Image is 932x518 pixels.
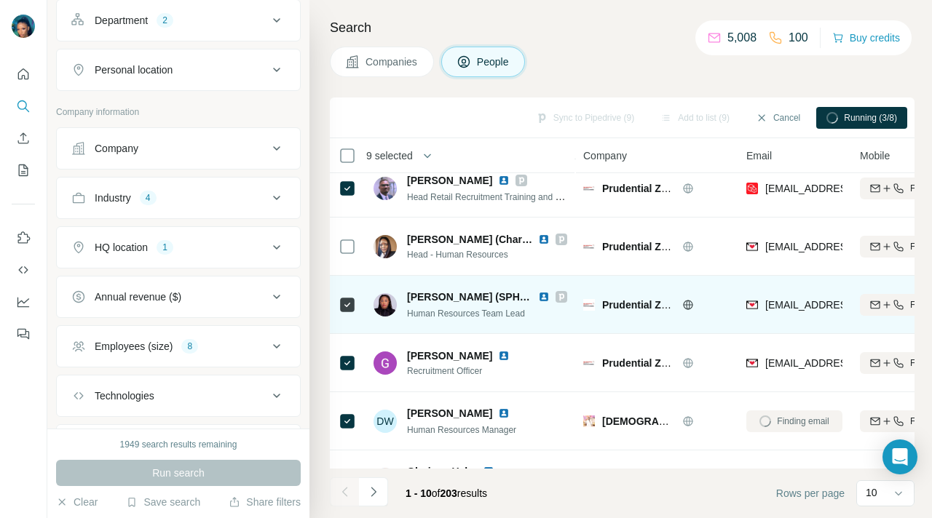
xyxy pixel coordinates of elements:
span: Human Resources Manager [407,425,516,435]
span: of [432,487,441,499]
p: 10 [866,485,877,500]
span: 9 selected [366,148,413,163]
span: [DEMOGRAPHIC_DATA] Embassy Intl Believers' Loveworld [602,415,889,427]
img: Logo of Prudential Zenith Life Insurance [583,183,595,194]
div: 1 [157,241,173,254]
button: Dashboard [12,289,35,315]
img: Avatar [374,235,397,258]
img: Logo of Prudential Zenith Life Insurance [583,299,595,311]
span: Prudential Zenith Life Insurance [602,299,757,311]
span: Mobile [860,148,890,163]
div: 2 [157,14,173,27]
span: [PERSON_NAME] (SPHRi) [407,291,533,303]
h4: Search [330,17,915,38]
img: provider prospeo logo [746,181,758,196]
span: [PERSON_NAME] [407,173,492,188]
span: Head Retail Recruitment Training and Development - Bancassurance [407,191,675,202]
button: Feedback [12,321,35,347]
img: LinkedIn logo [483,466,494,477]
img: LinkedIn logo [498,350,510,362]
div: Company [95,141,138,156]
img: Avatar [374,351,397,375]
span: Glorious Uche [407,464,477,479]
button: Quick start [12,61,35,87]
span: Human Resources Team Lead [407,308,525,319]
div: Annual revenue ($) [95,290,181,304]
button: Industry4 [57,180,300,215]
div: 4 [140,191,157,204]
img: LinkedIn logo [538,291,550,303]
span: Running (3/8) [844,111,897,124]
div: Open Intercom Messenger [882,439,917,474]
button: Search [12,93,35,119]
button: Enrich CSV [12,125,35,151]
div: HQ location [95,240,148,255]
img: Avatar [374,177,397,200]
div: Industry [95,191,131,205]
button: My lists [12,157,35,183]
div: Department [95,13,148,28]
span: Companies [366,55,419,69]
div: Employees (size) [95,339,173,354]
span: Recruitment Officer [407,364,527,378]
button: Share filters [229,495,301,509]
button: Employees (size)8 [57,329,300,364]
button: Navigate to next page [359,477,388,506]
div: Technologies [95,388,154,403]
button: Save search [126,495,200,509]
button: Use Surfe API [12,257,35,283]
p: 5,008 [727,29,757,47]
span: Prudential Zenith Life Insurance [602,183,757,194]
div: 1949 search results remaining [120,438,237,451]
div: Personal location [95,63,173,77]
span: 203 [441,487,457,499]
span: People [477,55,510,69]
div: 8 [181,340,198,353]
img: provider findymail logo [746,298,758,312]
span: Rows per page [776,486,845,501]
img: Logo of Prudential Zenith Life Insurance [583,241,595,252]
span: results [406,487,487,499]
span: Company [583,148,627,163]
button: Personal location [57,52,300,87]
span: [PERSON_NAME] [407,406,492,421]
img: LinkedIn logo [498,407,510,419]
img: Logo of Christ Embassy Intl Believers' Loveworld [583,415,595,427]
p: 100 [789,29,808,47]
div: DW [374,410,397,433]
img: provider findymail logo [746,239,758,254]
button: Buy credits [832,28,900,48]
button: Use Surfe on LinkedIn [12,225,35,251]
span: Prudential Zenith Life Insurance [602,241,757,252]
p: Company information [56,105,301,119]
button: HQ location1 [57,230,300,265]
button: Company [57,131,300,166]
img: Avatar [374,468,397,491]
img: LinkedIn logo [498,175,510,186]
img: Logo of Prudential Zenith Life Insurance [583,357,595,369]
button: Cancel [746,107,810,129]
span: Email [746,148,772,163]
button: Keywords [57,428,300,463]
span: Prudential Zenith Life Insurance [602,357,757,369]
img: provider findymail logo [746,356,758,370]
button: Technologies [57,378,300,413]
button: Department2 [57,3,300,38]
img: Avatar [374,293,397,316]
span: Head - Human Resources [407,248,567,261]
span: [PERSON_NAME] (Chartered MCIPD) [407,234,586,245]
button: Annual revenue ($) [57,279,300,314]
span: [PERSON_NAME] [407,348,492,363]
button: Clear [56,495,98,509]
img: LinkedIn logo [538,234,550,245]
span: 1 - 10 [406,487,432,499]
img: Avatar [12,15,35,38]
